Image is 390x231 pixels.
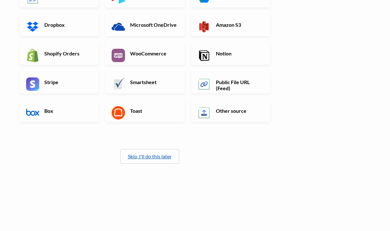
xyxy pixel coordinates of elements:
a: Skip, I'll do this later [128,153,172,159]
img: Stripe App & API [26,77,40,91]
img: Other Source App & API [197,106,211,119]
h6: Notion [214,50,264,56]
a: Other source [191,100,270,122]
img: Shopify App & API [26,49,40,62]
h6: Other source [214,108,264,114]
h6: Public File URL (Feed) [214,79,264,91]
h6: Stripe [43,79,93,85]
img: WooCommerce App & API [112,49,125,62]
a: Notion [191,42,270,65]
img: Amazon S3 App & API [197,20,211,33]
h6: Smartsheet [129,79,179,85]
a: Stripe [20,71,99,93]
h6: Microsoft OneDrive [129,22,179,28]
img: Box App & API [26,106,40,119]
a: Amazon S3 [191,14,270,36]
h6: Box [43,108,93,114]
a: Dropbox [20,14,99,36]
a: Microsoft OneDrive [105,14,185,36]
h6: Dropbox [43,22,93,28]
h6: Amazon S3 [214,22,264,28]
h6: WooCommerce [129,50,179,56]
img: Dropbox App & API [26,20,40,33]
iframe: Drift Widget Chat Controller [358,199,382,223]
a: Smartsheet [105,71,185,93]
a: Box [20,100,99,122]
img: Microsoft OneDrive App & API [112,20,125,33]
img: Notion App & API [197,49,211,62]
a: WooCommerce [105,42,185,65]
img: Public File URL App & API [197,77,211,91]
h6: Shopify Orders [43,50,93,56]
a: Public File URL (Feed) [191,71,270,93]
img: Toast App & API [112,106,125,119]
a: Toast [105,100,185,122]
img: Smartsheet App & API [112,77,125,91]
h6: Toast [129,108,179,114]
a: Shopify Orders [20,42,99,65]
